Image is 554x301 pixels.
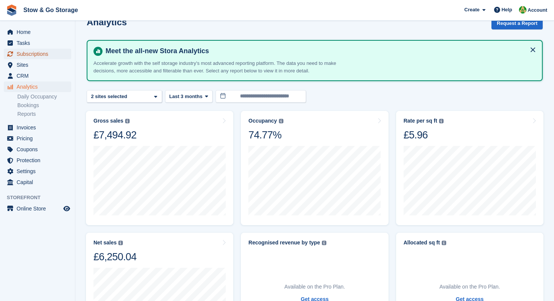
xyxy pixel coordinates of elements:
a: Bookings [17,102,71,109]
span: Subscriptions [17,49,62,59]
img: icon-info-grey-7440780725fd019a000dd9b08b2336e03edf1995a4989e88bcd33f0948082b44.svg [439,119,444,123]
a: menu [4,203,71,214]
a: menu [4,38,71,48]
span: Storefront [7,194,75,201]
div: 2 sites selected [90,93,130,100]
a: Reports [17,111,71,118]
span: Help [502,6,512,14]
p: Accelerate growth with the self storage industry's most advanced reporting platform. The data you... [93,60,357,74]
h2: Analytics [87,17,127,27]
span: Account [528,6,547,14]
a: Stow & Go Storage [20,4,81,16]
h4: Meet the all-new Stora Analytics [103,47,536,55]
a: menu [4,60,71,70]
span: Analytics [17,81,62,92]
span: Protection [17,155,62,166]
div: £5.96 [404,129,444,141]
a: menu [4,177,71,187]
button: Last 3 months [165,90,213,103]
p: Available on the Pro Plan. [439,283,500,291]
img: icon-info-grey-7440780725fd019a000dd9b08b2336e03edf1995a4989e88bcd33f0948082b44.svg [125,119,130,123]
div: 74.77% [248,129,283,141]
img: Alex Taylor [519,6,526,14]
a: Preview store [62,204,71,213]
span: Pricing [17,133,62,144]
div: Net sales [93,240,116,246]
button: Request a Report [491,17,543,29]
img: icon-info-grey-7440780725fd019a000dd9b08b2336e03edf1995a4989e88bcd33f0948082b44.svg [442,241,446,245]
a: menu [4,155,71,166]
span: CRM [17,71,62,81]
div: Occupancy [248,118,277,124]
div: Allocated sq ft [404,240,440,246]
a: Daily Occupancy [17,93,71,100]
div: £7,494.92 [93,129,136,141]
span: Create [464,6,479,14]
div: Rate per sq ft [404,118,437,124]
img: stora-icon-8386f47178a22dfd0bd8f6a31ec36ba5ce8667c1dd55bd0f319d3a0aa187defe.svg [6,5,17,16]
a: menu [4,166,71,177]
a: menu [4,133,71,144]
span: Last 3 months [169,93,202,100]
span: Online Store [17,203,62,214]
span: Capital [17,177,62,187]
span: Home [17,27,62,37]
div: Gross sales [93,118,123,124]
a: menu [4,81,71,92]
div: £6,250.04 [93,250,136,263]
p: Available on the Pro Plan. [285,283,345,291]
img: icon-info-grey-7440780725fd019a000dd9b08b2336e03edf1995a4989e88bcd33f0948082b44.svg [118,241,123,245]
a: menu [4,122,71,133]
div: Recognised revenue by type [248,240,320,246]
a: menu [4,144,71,155]
span: Settings [17,166,62,177]
img: icon-info-grey-7440780725fd019a000dd9b08b2336e03edf1995a4989e88bcd33f0948082b44.svg [322,241,326,245]
img: icon-info-grey-7440780725fd019a000dd9b08b2336e03edf1995a4989e88bcd33f0948082b44.svg [279,119,283,123]
a: menu [4,27,71,37]
span: Coupons [17,144,62,155]
span: Tasks [17,38,62,48]
span: Sites [17,60,62,70]
span: Invoices [17,122,62,133]
a: menu [4,71,71,81]
a: menu [4,49,71,59]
